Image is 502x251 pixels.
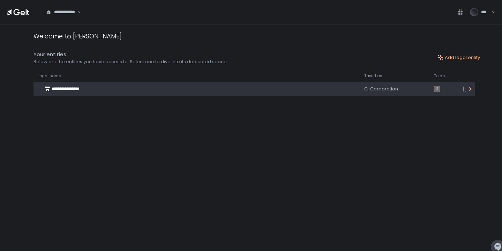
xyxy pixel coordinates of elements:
[434,73,445,79] span: To do
[364,86,426,92] div: C-Corporation
[33,31,122,41] div: Welcome to [PERSON_NAME]
[76,9,77,16] input: Search for option
[33,59,228,65] div: Below are the entities you have access to. Select one to dive into its dedicated space.
[434,86,440,92] span: 2
[364,73,382,79] span: Taxed as
[33,51,228,59] div: Your entities
[438,54,480,61] button: Add legal entity
[38,73,61,79] span: Legal name
[42,5,81,20] div: Search for option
